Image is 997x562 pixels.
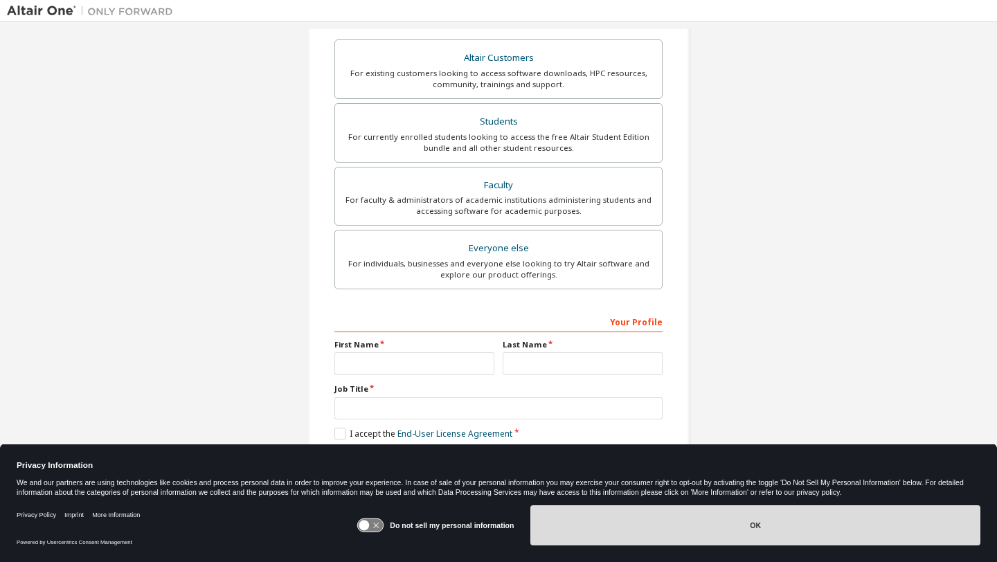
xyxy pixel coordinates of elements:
[334,428,512,439] label: I accept the
[343,239,654,258] div: Everyone else
[343,176,654,195] div: Faculty
[343,112,654,132] div: Students
[343,48,654,68] div: Altair Customers
[334,383,663,395] label: Job Title
[503,339,663,350] label: Last Name
[343,258,654,280] div: For individuals, businesses and everyone else looking to try Altair software and explore our prod...
[397,428,512,439] a: End-User License Agreement
[334,339,494,350] label: First Name
[343,194,654,217] div: For faculty & administrators of academic institutions administering students and accessing softwa...
[7,4,180,18] img: Altair One
[343,132,654,154] div: For currently enrolled students looking to access the free Altair Student Edition bundle and all ...
[343,68,654,90] div: For existing customers looking to access software downloads, HPC resources, community, trainings ...
[334,310,663,332] div: Your Profile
